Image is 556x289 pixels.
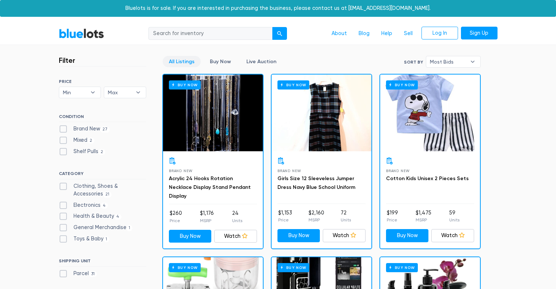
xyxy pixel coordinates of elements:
label: Brand New [59,125,110,133]
a: About [326,27,353,41]
a: Buy Now [163,75,263,151]
h6: Buy Now [169,80,201,90]
p: MSRP [200,217,214,224]
span: Min [63,87,87,98]
p: Units [449,217,459,223]
span: Most Bids [430,56,466,67]
b: ▾ [131,87,146,98]
a: Sell [398,27,419,41]
a: Live Auction [240,56,283,67]
label: Mixed [59,136,95,144]
p: MSRP [309,217,324,223]
li: $1,475 [416,209,431,224]
p: Units [232,217,242,224]
p: Price [387,217,398,223]
span: 4 [114,214,122,220]
a: Buy Now [169,230,212,243]
span: 2 [98,149,106,155]
span: Brand New [386,169,410,173]
a: Cotton Kids Unisex 2 Pieces Sets [386,175,469,182]
span: 27 [100,127,110,133]
h6: Buy Now [169,263,201,272]
a: Buy Now [386,229,429,242]
li: $2,160 [309,209,324,224]
p: Units [341,217,351,223]
span: 2 [87,138,95,144]
h6: Buy Now [386,80,418,90]
a: Watch [214,230,257,243]
a: Buy Now [272,75,371,151]
h6: Buy Now [386,263,418,272]
a: BlueLots [59,28,104,39]
a: Buy Now [204,56,237,67]
label: Health & Beauty [59,212,122,220]
li: 24 [232,209,242,224]
h6: Buy Now [277,263,309,272]
span: 4 [101,203,108,209]
span: Brand New [169,169,193,173]
label: Parcel [59,270,97,278]
a: Watch [323,229,366,242]
li: 59 [449,209,459,224]
a: Blog [353,27,375,41]
label: Shelf Pulls [59,148,106,156]
span: 1 [103,236,110,242]
span: Max [108,87,132,98]
p: Price [278,217,292,223]
label: Clothing, Shoes & Accessories [59,182,146,198]
a: Log In [421,27,458,40]
h6: Buy Now [277,80,309,90]
a: Buy Now [380,75,480,151]
a: Acrylic 24 Hooks Rotation Necklace Display Stand Pendant Display [169,175,251,199]
p: Price [170,217,182,224]
a: Sign Up [461,27,498,40]
a: All Listings [163,56,201,67]
li: $199 [387,209,398,224]
label: General Merchandise [59,224,133,232]
b: ▾ [465,56,480,67]
li: 72 [341,209,351,224]
li: $1,153 [278,209,292,224]
h6: PRICE [59,79,146,84]
span: Brand New [277,169,301,173]
input: Search for inventory [148,27,273,40]
a: Buy Now [277,229,320,242]
h6: SHIPPING UNIT [59,258,146,266]
li: $260 [170,209,182,224]
span: 1 [126,225,133,231]
h6: CONDITION [59,114,146,122]
a: Watch [431,229,474,242]
label: Toys & Baby [59,235,110,243]
a: Girls Size 12 Sleeveless Jumper Dress Navy Blue School Uniform [277,175,355,190]
label: Sort By [404,59,423,65]
label: Electronics [59,201,108,209]
li: $1,176 [200,209,214,224]
span: 31 [89,271,97,277]
h3: Filter [59,56,75,65]
h6: CATEGORY [59,171,146,179]
b: ▾ [85,87,101,98]
p: MSRP [416,217,431,223]
span: 21 [103,192,112,198]
a: Help [375,27,398,41]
